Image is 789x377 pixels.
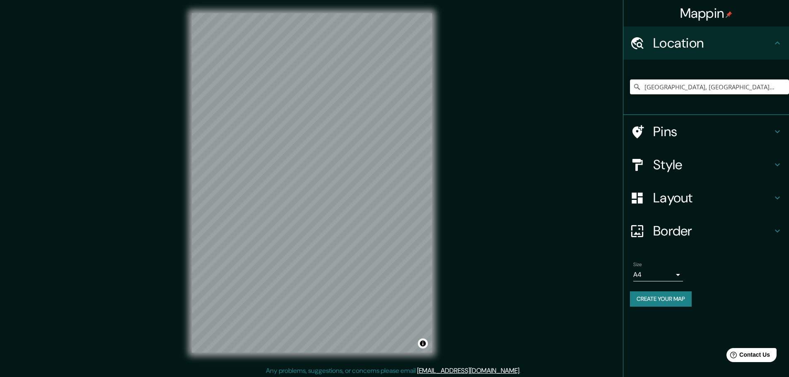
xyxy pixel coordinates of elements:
[522,366,524,376] div: .
[726,11,732,18] img: pin-icon.png
[653,190,772,206] h4: Layout
[623,181,789,214] div: Layout
[418,339,428,348] button: Toggle attribution
[680,5,733,22] h4: Mappin
[623,115,789,148] div: Pins
[633,268,683,281] div: A4
[715,345,780,368] iframe: Help widget launcher
[633,261,642,268] label: Size
[521,366,522,376] div: .
[630,79,789,94] input: Pick your city or area
[623,26,789,60] div: Location
[192,13,432,353] canvas: Map
[623,148,789,181] div: Style
[653,35,772,51] h4: Location
[623,214,789,247] div: Border
[653,156,772,173] h4: Style
[266,366,521,376] p: Any problems, suggestions, or concerns please email .
[653,123,772,140] h4: Pins
[417,366,519,375] a: [EMAIL_ADDRESS][DOMAIN_NAME]
[653,223,772,239] h4: Border
[630,291,692,307] button: Create your map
